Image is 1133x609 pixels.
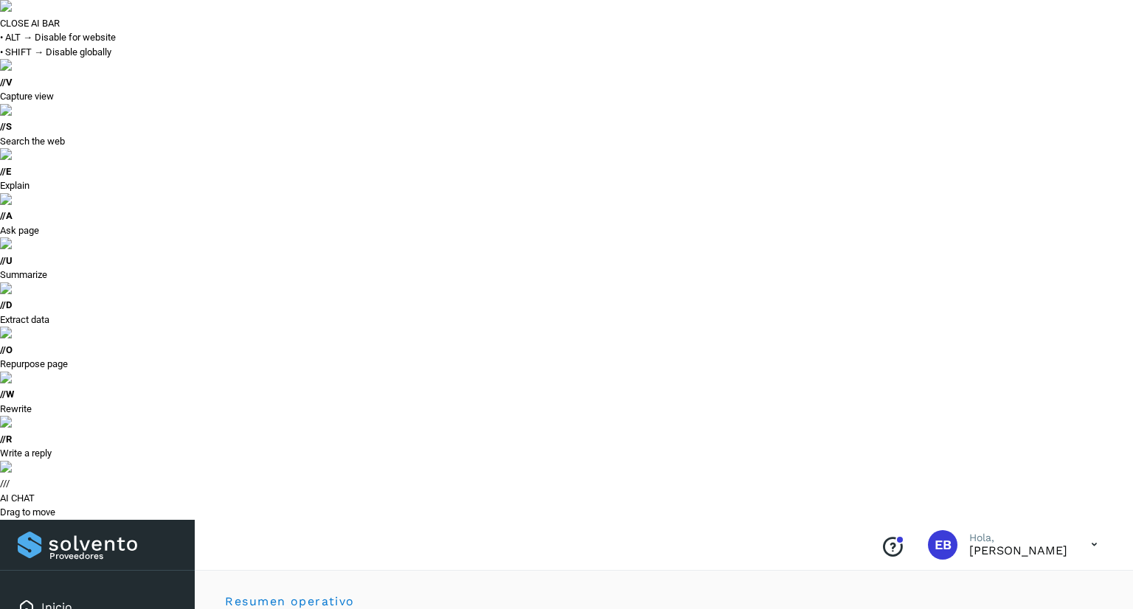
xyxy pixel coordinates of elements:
[969,543,1067,557] p: ERICK BOHORQUEZ MORENO
[224,594,355,608] span: Resumen operativo
[49,551,177,561] p: Proveedores
[969,532,1067,544] p: Hola,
